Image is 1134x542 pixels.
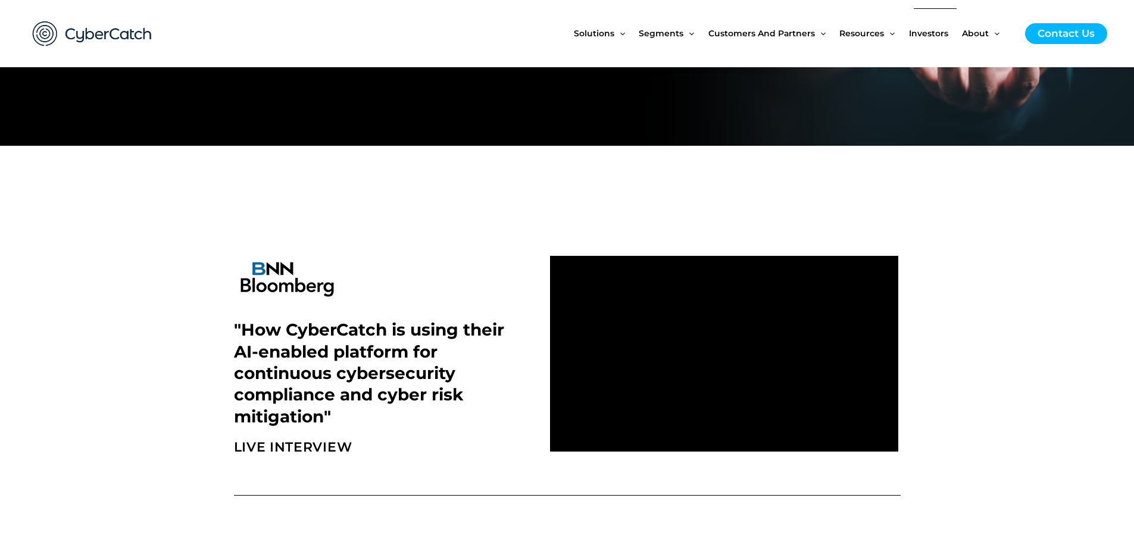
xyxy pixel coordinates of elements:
img: CyberCatch [21,9,164,58]
span: Resources [839,8,884,58]
iframe: vimeo Video Player [550,256,898,452]
span: Customers and Partners [708,8,815,58]
h2: LIVE INTERVIEW [234,439,539,456]
a: Investors [909,8,962,58]
span: Investors [909,8,948,58]
span: Menu Toggle [815,8,826,58]
h2: "How CyberCatch is using their AI-enabled platform for continuous cybersecurity compliance and cy... [234,319,533,427]
span: Menu Toggle [614,8,625,58]
span: Menu Toggle [683,8,694,58]
span: Menu Toggle [884,8,895,58]
span: Menu Toggle [989,8,999,58]
span: About [962,8,989,58]
span: Segments [639,8,683,58]
a: Contact Us [1025,23,1107,44]
span: Solutions [574,8,614,58]
nav: Site Navigation: New Main Menu [574,8,1013,58]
